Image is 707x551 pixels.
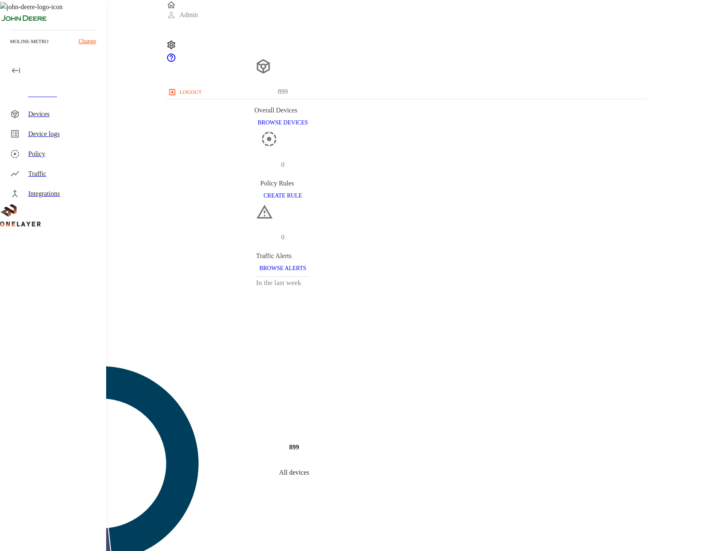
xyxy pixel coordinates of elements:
button: logout [166,85,205,99]
p: 0 [281,232,284,242]
button: BROWSE ALERTS [256,261,309,276]
a: CREATE RULE [260,191,306,198]
a: logout [166,85,647,99]
button: BROWSE DEVICES [255,115,311,131]
span: Support Portal [166,57,176,64]
div: Policy Rules [260,178,306,188]
p: 0 [281,160,284,170]
a: BROWSE ALERTS [256,264,309,271]
p: Admin [180,10,198,20]
h3: In the last week [256,277,309,289]
a: BROWSE DEVICES [255,119,311,126]
div: Traffic Alerts [256,251,309,261]
button: CREATE RULE [260,188,306,204]
p: All devices [279,468,309,478]
h4: 899 [289,442,299,452]
a: onelayer-support [166,57,176,64]
div: Overall Devices [255,105,311,115]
